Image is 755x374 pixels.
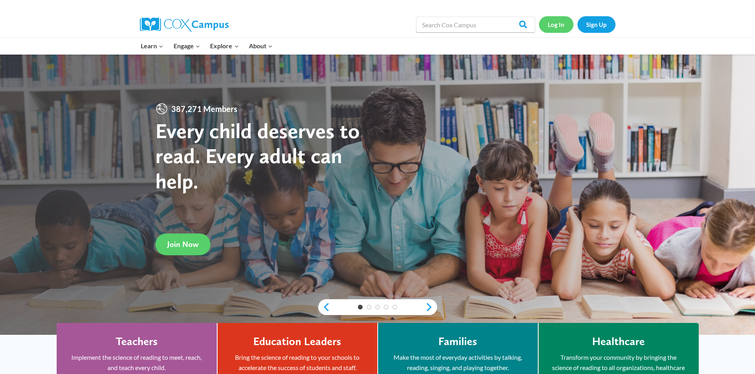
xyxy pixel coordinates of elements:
a: 3 [375,305,380,309]
nav: Primary Navigation [136,38,278,54]
h4: Healthcare [592,335,645,348]
div: content slider buttons [318,299,437,315]
button: Child menu of Engage [168,38,205,54]
a: 2 [367,305,371,309]
button: Child menu of Explore [205,38,244,54]
a: 1 [358,305,363,309]
p: Make the most of everyday activities by talking, reading, singing, and playing together. [390,352,526,372]
a: Sign Up [577,16,615,32]
h4: Teachers [116,335,158,348]
p: Implement the science of reading to meet, reach, and teach every child. [69,352,205,372]
a: 4 [384,305,388,309]
h4: Families [438,335,477,348]
img: Cox Campus [140,17,229,32]
input: Search Cox Campus [416,17,535,32]
button: Child menu of Learn [136,38,169,54]
span: 387,271 Members [168,103,241,115]
a: previous [318,302,330,312]
a: Join Now [155,234,210,255]
p: Bring the science of reading to your schools to accelerate the success of students and staff. [229,352,365,372]
h4: Education Leaders [253,335,341,348]
nav: Secondary Navigation [539,16,615,32]
span: Join Now [167,239,199,249]
strong: Every child deserves to read. Every adult can help. [155,118,360,194]
a: 5 [392,305,397,309]
a: Log In [539,16,573,32]
button: Child menu of About [244,38,278,54]
a: next [425,302,437,312]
